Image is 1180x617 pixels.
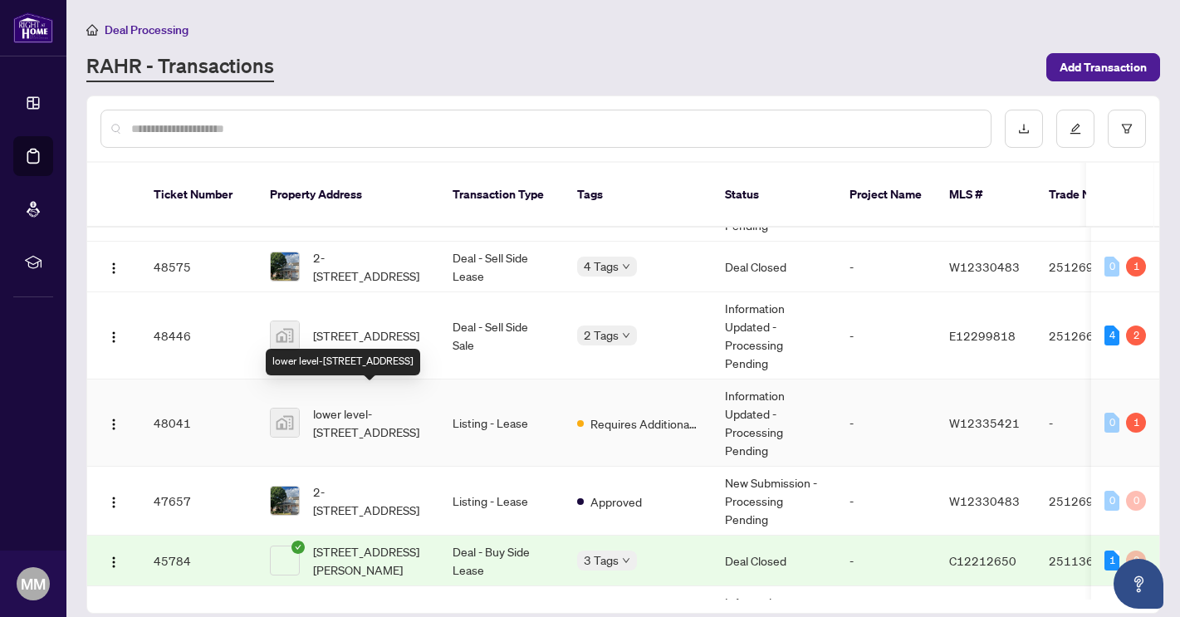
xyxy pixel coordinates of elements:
[584,551,619,570] span: 3 Tags
[105,22,189,37] span: Deal Processing
[140,536,257,586] td: 45784
[1018,123,1030,135] span: download
[1126,326,1146,345] div: 2
[1126,257,1146,277] div: 1
[1126,551,1146,570] div: 0
[271,252,299,281] img: thumbnail-img
[1036,242,1152,292] td: 2512694
[140,163,257,228] th: Ticket Number
[1126,413,1146,433] div: 1
[712,163,836,228] th: Status
[712,242,836,292] td: Deal Closed
[86,24,98,36] span: home
[836,163,936,228] th: Project Name
[107,556,120,569] img: Logo
[712,380,836,467] td: Information Updated - Processing Pending
[584,257,619,276] span: 4 Tags
[313,404,426,441] span: lower level-[STREET_ADDRESS]
[1104,413,1119,433] div: 0
[1056,110,1094,148] button: edit
[1036,380,1152,467] td: -
[712,467,836,536] td: New Submission - Processing Pending
[1036,163,1152,228] th: Trade Number
[622,556,630,565] span: down
[266,349,420,375] div: lower level-[STREET_ADDRESS]
[439,380,564,467] td: Listing - Lease
[1104,551,1119,570] div: 1
[1060,54,1147,81] span: Add Transaction
[100,487,127,514] button: Logo
[21,572,46,595] span: MM
[313,482,426,519] span: 2-[STREET_ADDRESS]
[107,262,120,275] img: Logo
[1104,257,1119,277] div: 0
[622,262,630,271] span: down
[949,328,1016,343] span: E12299818
[86,52,274,82] a: RAHR - Transactions
[564,163,712,228] th: Tags
[271,487,299,515] img: thumbnail-img
[313,326,419,345] span: [STREET_ADDRESS]
[1036,467,1152,536] td: 2512694
[107,331,120,344] img: Logo
[1108,110,1146,148] button: filter
[1005,110,1043,148] button: download
[313,542,426,579] span: [STREET_ADDRESS][PERSON_NAME]
[712,292,836,380] td: Information Updated - Processing Pending
[100,253,127,280] button: Logo
[836,536,936,586] td: -
[100,322,127,349] button: Logo
[590,492,642,511] span: Approved
[271,321,299,350] img: thumbnail-img
[439,536,564,586] td: Deal - Buy Side Lease
[949,553,1016,568] span: C12212650
[1126,491,1146,511] div: 0
[836,467,936,536] td: -
[949,493,1020,508] span: W12330483
[291,541,305,554] span: check-circle
[13,12,53,43] img: logo
[100,547,127,574] button: Logo
[836,380,936,467] td: -
[140,467,257,536] td: 47657
[949,259,1020,274] span: W12330483
[140,380,257,467] td: 48041
[949,415,1020,430] span: W12335421
[622,331,630,340] span: down
[271,409,299,437] img: thumbnail-img
[836,292,936,380] td: -
[1104,491,1119,511] div: 0
[271,546,299,575] img: thumbnail-img
[1114,559,1163,609] button: Open asap
[1104,326,1119,345] div: 4
[439,467,564,536] td: Listing - Lease
[1036,292,1152,380] td: 2512669
[439,292,564,380] td: Deal - Sell Side Sale
[107,496,120,509] img: Logo
[1121,123,1133,135] span: filter
[712,536,836,586] td: Deal Closed
[439,163,564,228] th: Transaction Type
[836,242,936,292] td: -
[439,242,564,292] td: Deal - Sell Side Lease
[100,409,127,436] button: Logo
[313,248,426,285] span: 2-[STREET_ADDRESS]
[590,414,698,433] span: Requires Additional Docs
[1046,53,1160,81] button: Add Transaction
[140,292,257,380] td: 48446
[257,163,439,228] th: Property Address
[107,418,120,431] img: Logo
[1036,536,1152,586] td: 2511361
[936,163,1036,228] th: MLS #
[1070,123,1081,135] span: edit
[140,242,257,292] td: 48575
[584,326,619,345] span: 2 Tags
